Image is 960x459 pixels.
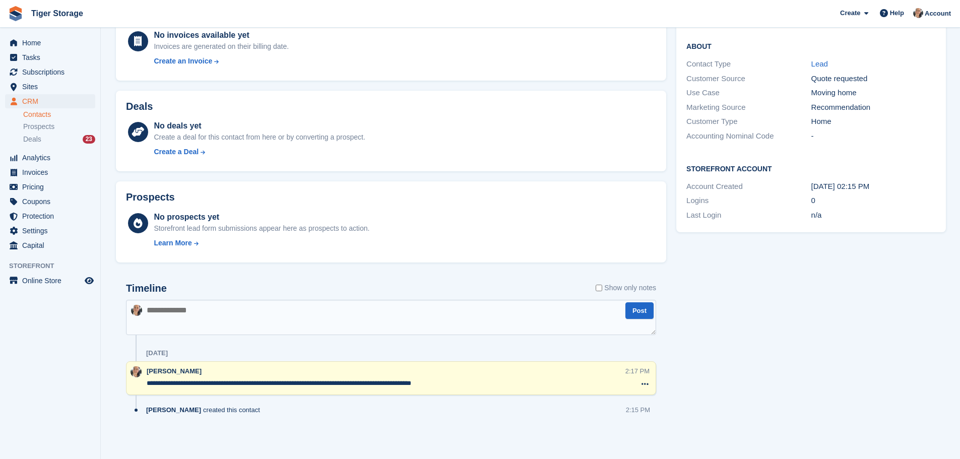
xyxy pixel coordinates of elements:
[811,195,936,207] div: 0
[154,147,365,157] a: Create a Deal
[27,5,87,22] a: Tiger Storage
[22,65,83,79] span: Subscriptions
[840,8,860,18] span: Create
[811,73,936,85] div: Quote requested
[686,102,811,113] div: Marketing Source
[596,283,602,293] input: Show only notes
[596,283,656,293] label: Show only notes
[154,132,365,143] div: Create a deal for this contact from here or by converting a prospect.
[811,87,936,99] div: Moving home
[5,180,95,194] a: menu
[8,6,23,21] img: stora-icon-8386f47178a22dfd0bd8f6a31ec36ba5ce8667c1dd55bd0f319d3a0aa187defe.svg
[686,87,811,99] div: Use Case
[126,283,167,294] h2: Timeline
[22,209,83,223] span: Protection
[83,275,95,287] a: Preview store
[686,163,936,173] h2: Storefront Account
[5,65,95,79] a: menu
[146,405,201,415] span: [PERSON_NAME]
[154,238,369,248] a: Learn More
[5,274,95,288] a: menu
[890,8,904,18] span: Help
[131,366,142,377] img: Becky Martin
[811,181,936,192] div: [DATE] 02:15 PM
[154,41,289,52] div: Invoices are generated on their billing date.
[5,209,95,223] a: menu
[5,36,95,50] a: menu
[22,151,83,165] span: Analytics
[811,210,936,221] div: n/a
[625,302,654,319] button: Post
[147,367,202,375] span: [PERSON_NAME]
[913,8,923,18] img: Becky Martin
[5,194,95,209] a: menu
[22,165,83,179] span: Invoices
[22,194,83,209] span: Coupons
[811,130,936,142] div: -
[23,134,95,145] a: Deals 23
[22,180,83,194] span: Pricing
[686,130,811,142] div: Accounting Nominal Code
[9,261,100,271] span: Storefront
[154,56,289,67] a: Create an Invoice
[686,41,936,51] h2: About
[146,349,168,357] div: [DATE]
[126,191,175,203] h2: Prospects
[5,80,95,94] a: menu
[154,29,289,41] div: No invoices available yet
[5,94,95,108] a: menu
[925,9,951,19] span: Account
[22,50,83,64] span: Tasks
[154,56,212,67] div: Create an Invoice
[5,50,95,64] a: menu
[811,59,828,68] a: Lead
[811,102,936,113] div: Recommendation
[23,121,95,132] a: Prospects
[131,305,142,316] img: Becky Martin
[22,80,83,94] span: Sites
[686,210,811,221] div: Last Login
[146,405,265,415] div: created this contact
[625,366,650,376] div: 2:17 PM
[686,181,811,192] div: Account Created
[5,165,95,179] a: menu
[154,211,369,223] div: No prospects yet
[154,238,191,248] div: Learn More
[5,238,95,252] a: menu
[5,224,95,238] a: menu
[686,73,811,85] div: Customer Source
[83,135,95,144] div: 23
[23,122,54,132] span: Prospects
[22,36,83,50] span: Home
[686,58,811,70] div: Contact Type
[23,135,41,144] span: Deals
[811,116,936,127] div: Home
[154,120,365,132] div: No deals yet
[23,110,95,119] a: Contacts
[126,101,153,112] h2: Deals
[22,94,83,108] span: CRM
[22,238,83,252] span: Capital
[686,195,811,207] div: Logins
[5,151,95,165] a: menu
[22,224,83,238] span: Settings
[154,147,199,157] div: Create a Deal
[626,405,650,415] div: 2:15 PM
[22,274,83,288] span: Online Store
[154,223,369,234] div: Storefront lead form submissions appear here as prospects to action.
[686,116,811,127] div: Customer Type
